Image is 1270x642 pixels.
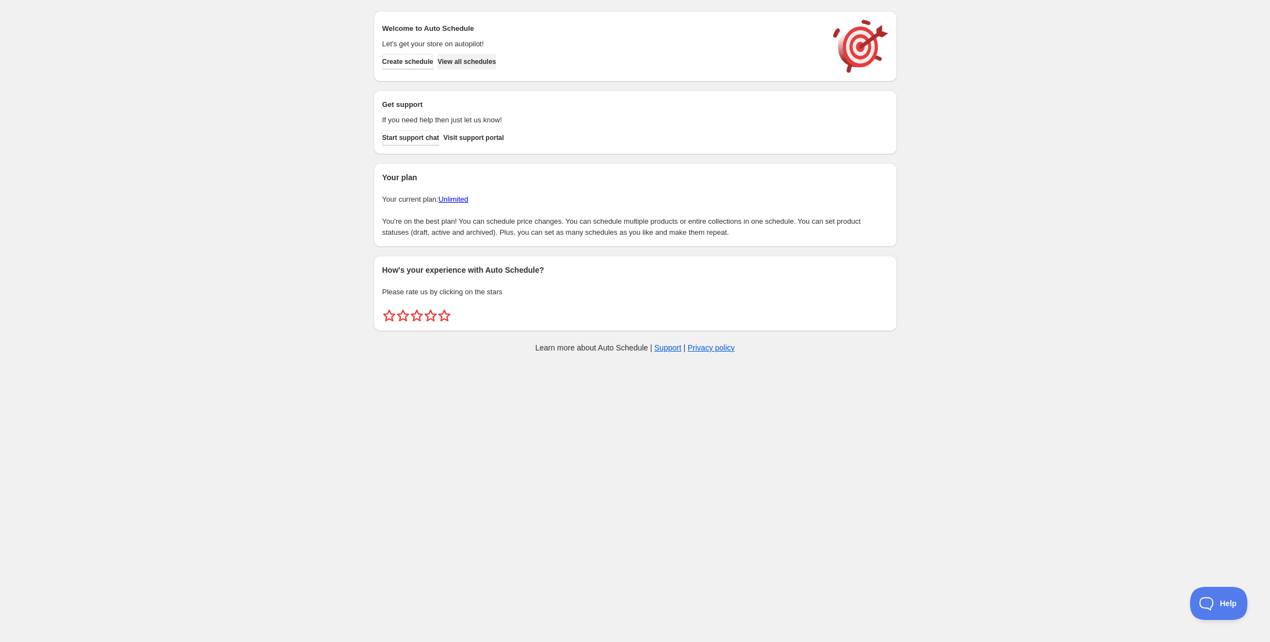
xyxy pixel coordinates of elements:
p: Learn more about Auto Schedule | | [535,342,734,353]
h2: Welcome to Auto Schedule [382,23,822,34]
iframe: Toggle Customer Support [1190,587,1248,620]
h2: How's your experience with Auto Schedule? [382,265,888,276]
p: Your current plan: [382,194,888,205]
button: View all schedules [437,54,496,69]
p: You're on the best plan! You can schedule price changes. You can schedule multiple products or en... [382,216,888,238]
p: Let's get your store on autopilot! [382,39,822,50]
a: Unlimited [439,195,468,203]
h2: Your plan [382,172,888,183]
h2: Get support [382,99,822,110]
button: Create schedule [382,54,434,69]
p: Please rate us by clicking on the stars [382,287,888,298]
a: Visit support portal [444,130,504,145]
a: Support [655,343,682,352]
span: Create schedule [382,57,434,66]
a: Start support chat [382,130,439,145]
span: View all schedules [437,57,496,66]
a: Privacy policy [688,343,735,352]
span: Start support chat [382,133,439,142]
span: Visit support portal [444,133,504,142]
p: If you need help then just let us know! [382,115,822,126]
